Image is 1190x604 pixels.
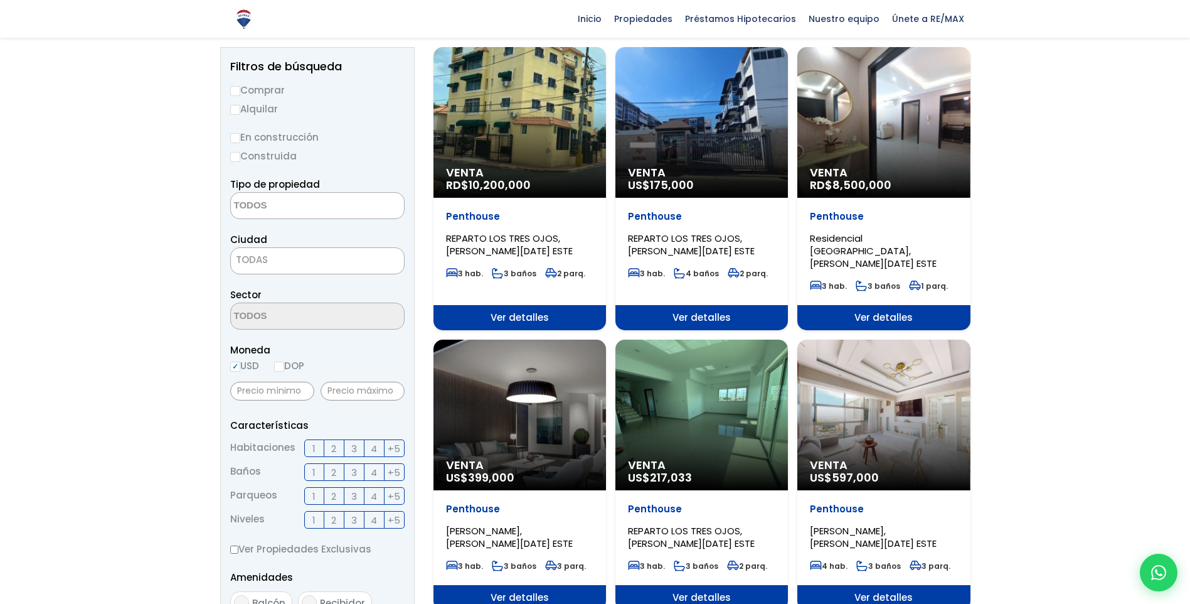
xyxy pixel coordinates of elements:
[810,524,937,550] span: [PERSON_NAME], [PERSON_NAME][DATE] ESTE
[615,47,788,330] a: Venta US$175,000 Penthouse REPARTO LOS TRES OJOS, [PERSON_NAME][DATE] ESTE 3 hab. 4 baños 2 parq....
[230,463,261,481] span: Baños
[351,488,357,504] span: 3
[446,503,593,515] p: Penthouse
[886,9,970,28] span: Únete a RE/MAX
[331,488,336,504] span: 2
[628,177,694,193] span: US$
[810,503,957,515] p: Penthouse
[331,441,336,456] span: 2
[492,268,536,279] span: 3 baños
[727,561,767,571] span: 2 parq.
[433,47,606,330] a: Venta RD$10,200,000 Penthouse REPARTO LOS TRES OJOS, [PERSON_NAME][DATE] ESTE 3 hab. 3 baños 2 pa...
[446,459,593,472] span: Venta
[230,288,262,301] span: Sector
[492,561,536,571] span: 3 baños
[628,166,775,179] span: Venta
[351,441,357,456] span: 3
[650,177,694,193] span: 175,000
[810,210,957,223] p: Penthouse
[810,166,957,179] span: Venta
[810,470,879,485] span: US$
[230,382,314,401] input: Precio mínimo
[832,470,879,485] span: 597,000
[650,470,692,485] span: 217,033
[230,358,259,374] label: USD
[628,268,665,279] span: 3 hab.
[674,561,718,571] span: 3 baños
[797,305,970,330] span: Ver detalles
[628,232,755,257] span: REPARTO LOS TRES OJOS, [PERSON_NAME][DATE] ESTE
[230,129,405,145] label: En construcción
[628,470,692,485] span: US$
[351,465,357,480] span: 3
[608,9,679,28] span: Propiedades
[230,233,267,246] span: Ciudad
[230,487,277,505] span: Parqueos
[236,253,268,266] span: TODAS
[446,232,573,257] span: REPARTO LOS TRES OJOS, [PERSON_NAME][DATE] ESTE
[388,465,400,480] span: +5
[628,210,775,223] p: Penthouse
[628,561,665,571] span: 3 hab.
[388,441,400,456] span: +5
[230,546,238,554] input: Ver Propiedades Exclusivas
[230,82,405,98] label: Comprar
[230,105,240,115] input: Alquilar
[628,459,775,472] span: Venta
[230,342,405,358] span: Moneda
[446,470,514,485] span: US$
[321,382,405,401] input: Precio máximo
[312,512,316,528] span: 1
[468,470,514,485] span: 399,000
[351,512,357,528] span: 3
[545,561,586,571] span: 3 parq.
[233,8,255,30] img: Logo de REMAX
[832,177,891,193] span: 8,500,000
[856,561,901,571] span: 3 baños
[371,488,377,504] span: 4
[230,247,405,274] span: TODAS
[810,281,847,291] span: 3 hab.
[371,465,377,480] span: 4
[371,512,377,528] span: 4
[446,166,593,179] span: Venta
[230,86,240,96] input: Comprar
[230,152,240,162] input: Construida
[909,281,948,291] span: 1 parq.
[230,418,405,433] p: Características
[331,512,336,528] span: 2
[274,358,304,374] label: DOP
[545,268,585,279] span: 2 parq.
[312,465,316,480] span: 1
[679,9,802,28] span: Préstamos Hipotecarios
[802,9,886,28] span: Nuestro equipo
[230,569,405,585] p: Amenidades
[231,251,404,269] span: TODAS
[469,177,531,193] span: 10,200,000
[628,524,755,550] span: REPARTO LOS TRES OJOS, [PERSON_NAME][DATE] ESTE
[615,305,788,330] span: Ver detalles
[810,177,891,193] span: RD$
[446,177,531,193] span: RD$
[230,133,240,143] input: En construcción
[230,60,405,73] h2: Filtros de búsqueda
[388,488,400,504] span: +5
[433,305,606,330] span: Ver detalles
[446,524,573,550] span: [PERSON_NAME], [PERSON_NAME][DATE] ESTE
[810,232,937,270] span: Residencial [GEOGRAPHIC_DATA], [PERSON_NAME][DATE] ESTE
[331,465,336,480] span: 2
[230,362,240,372] input: USD
[230,440,295,457] span: Habitaciones
[810,459,957,472] span: Venta
[274,362,284,372] input: DOP
[312,441,316,456] span: 1
[230,511,265,529] span: Niveles
[628,503,775,515] p: Penthouse
[312,488,316,504] span: 1
[230,541,405,557] label: Ver Propiedades Exclusivas
[230,148,405,164] label: Construida
[856,281,900,291] span: 3 baños
[230,101,405,117] label: Alquilar
[797,47,970,330] a: Venta RD$8,500,000 Penthouse Residencial [GEOGRAPHIC_DATA], [PERSON_NAME][DATE] ESTE 3 hab. 3 bañ...
[571,9,608,28] span: Inicio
